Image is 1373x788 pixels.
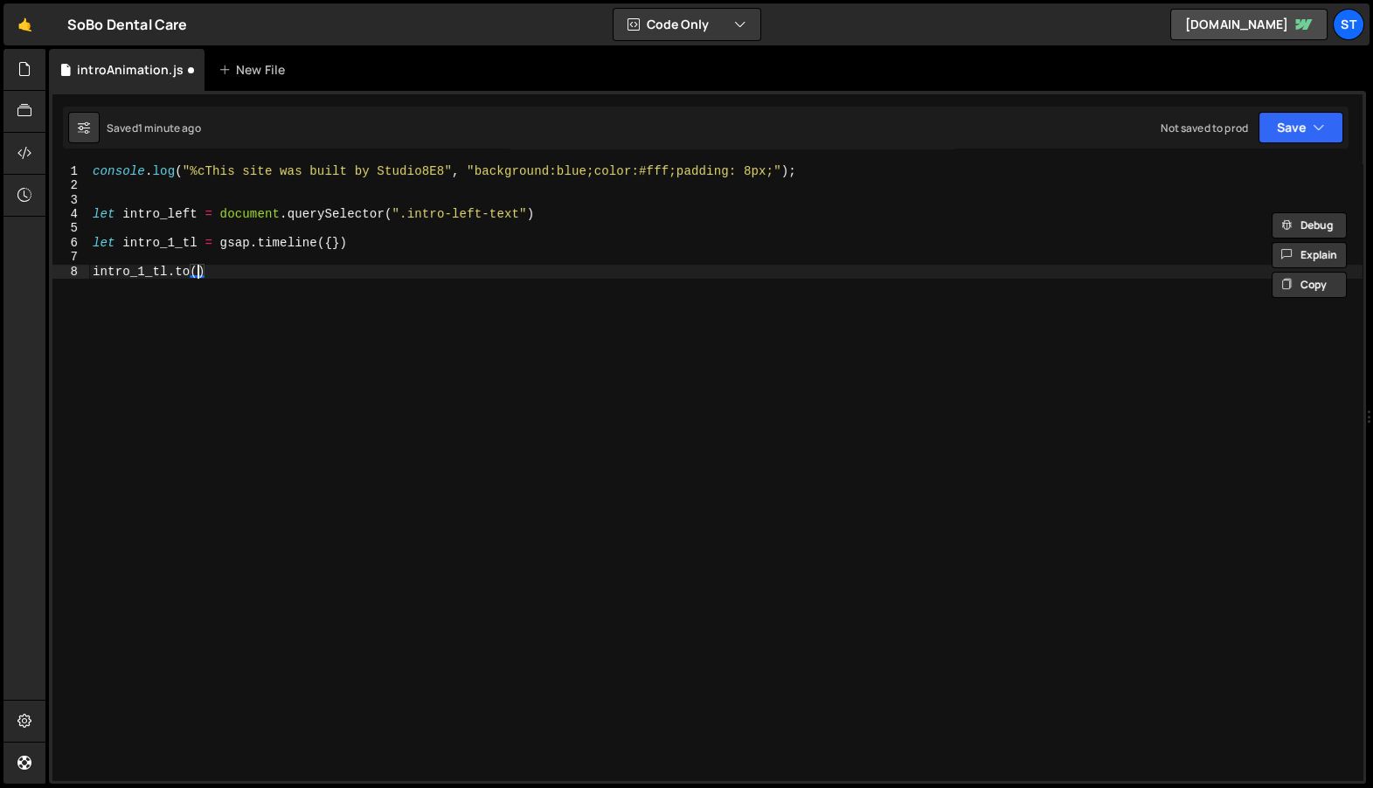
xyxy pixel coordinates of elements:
div: New File [218,61,292,79]
div: 4 [52,207,89,221]
div: 3 [52,193,89,207]
a: St [1333,9,1364,40]
div: introAnimation.js [77,61,184,79]
button: Save [1259,112,1343,143]
div: Not saved to prod [1161,121,1248,135]
div: 7 [52,250,89,264]
div: 6 [52,236,89,250]
button: Explain [1272,242,1347,268]
div: 1 [52,164,89,178]
div: 2 [52,178,89,192]
button: Debug [1272,212,1347,238]
div: Saved [107,121,201,135]
a: 🤙 [3,3,46,45]
div: 5 [52,221,89,235]
div: 8 [52,265,89,279]
div: SoBo Dental Care [67,14,188,35]
a: [DOMAIN_NAME] [1170,9,1328,40]
div: 1 minute ago [138,121,201,135]
button: Code Only [614,9,760,40]
button: Copy [1272,272,1347,298]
